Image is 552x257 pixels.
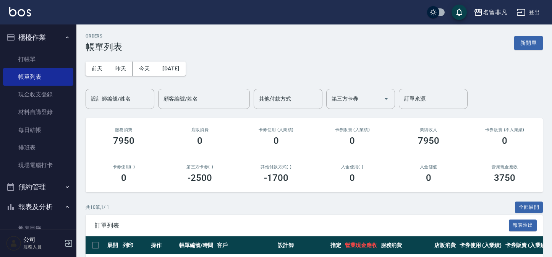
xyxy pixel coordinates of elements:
[379,236,432,254] th: 服務消費
[509,221,537,229] a: 報表匯出
[3,121,73,139] a: 每日結帳
[452,5,467,20] button: save
[400,164,458,169] h2: 入金儲值
[274,135,279,146] h3: 0
[121,172,126,183] h3: 0
[86,34,122,39] h2: ORDERS
[197,135,202,146] h3: 0
[513,5,543,20] button: 登出
[324,164,382,169] h2: 入金使用(-)
[105,236,121,254] th: 展開
[3,86,73,103] a: 現金收支登錄
[86,62,109,76] button: 前天
[121,236,149,254] th: 列印
[426,172,431,183] h3: 0
[483,8,507,17] div: 名留非凡
[86,42,122,52] h3: 帳單列表
[247,127,305,132] h2: 卡券使用 (入業績)
[23,244,62,250] p: 服務人員
[514,39,543,46] a: 新開單
[494,172,515,183] h3: 3750
[3,156,73,174] a: 現場電腦打卡
[9,7,31,16] img: Logo
[400,127,458,132] h2: 業績收入
[515,202,543,213] button: 全部展開
[188,172,212,183] h3: -2500
[458,236,504,254] th: 卡券使用 (入業績)
[476,164,534,169] h2: 營業現金應收
[3,197,73,217] button: 報表及分析
[343,236,379,254] th: 營業現金應收
[113,135,134,146] h3: 7950
[350,172,355,183] h3: 0
[3,220,73,237] a: 報表目錄
[171,164,229,169] h2: 第三方卡券(-)
[133,62,157,76] button: 今天
[95,222,509,229] span: 訂單列表
[418,135,439,146] h3: 7950
[503,236,550,254] th: 卡券販賣 (入業績)
[171,127,229,132] h2: 店販消費
[276,236,329,254] th: 設計師
[3,177,73,197] button: 預約管理
[95,164,153,169] h2: 卡券使用(-)
[514,36,543,50] button: 新開單
[502,135,507,146] h3: 0
[380,93,392,105] button: Open
[350,135,355,146] h3: 0
[247,164,305,169] h2: 其他付款方式(-)
[264,172,288,183] h3: -1700
[509,220,537,231] button: 報表匯出
[156,62,185,76] button: [DATE]
[476,127,534,132] h2: 卡券販賣 (不入業績)
[86,204,109,211] p: 共 10 筆, 1 / 1
[95,127,153,132] h3: 服務消費
[3,68,73,86] a: 帳單列表
[215,236,276,254] th: 客戶
[109,62,133,76] button: 昨天
[6,236,21,251] img: Person
[177,236,215,254] th: 帳單編號/時間
[432,236,458,254] th: 店販消費
[3,28,73,47] button: 櫃檯作業
[149,236,177,254] th: 操作
[329,236,343,254] th: 指定
[23,236,62,244] h5: 公司
[3,139,73,156] a: 排班表
[3,50,73,68] a: 打帳單
[3,103,73,121] a: 材料自購登錄
[471,5,510,20] button: 名留非凡
[324,127,382,132] h2: 卡券販賣 (入業績)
